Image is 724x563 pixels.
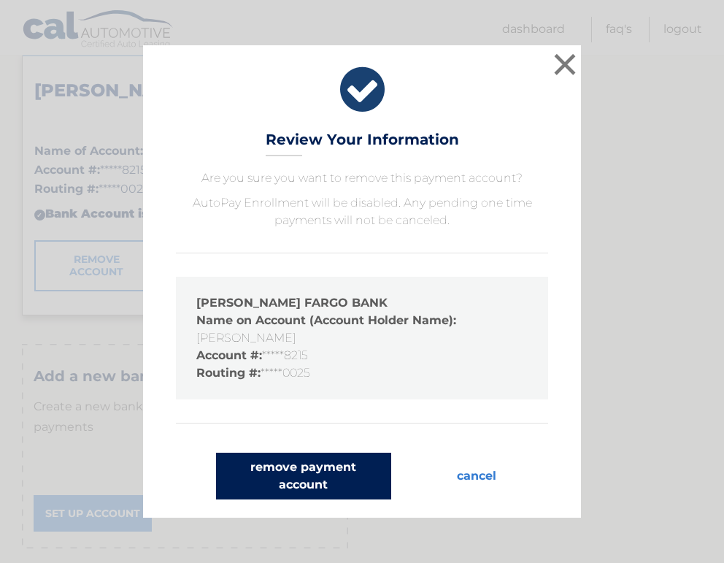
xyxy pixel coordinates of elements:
[176,194,548,229] p: AutoPay Enrollment will be disabled. Any pending one time payments will not be canceled.
[196,296,388,310] strong: [PERSON_NAME] FARGO BANK
[196,348,262,362] strong: Account #:
[266,131,459,156] h3: Review Your Information
[176,169,548,187] p: Are you sure you want to remove this payment account?
[196,366,261,380] strong: Routing #:
[550,50,579,79] button: ×
[445,453,508,499] button: cancel
[196,312,528,347] li: [PERSON_NAME]
[196,313,456,327] strong: Name on Account (Account Holder Name):
[216,453,391,499] button: remove payment account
